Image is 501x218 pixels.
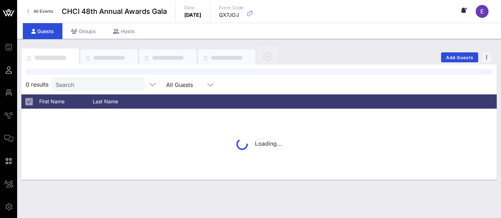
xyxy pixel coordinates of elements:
span: 0 results [26,80,48,89]
a: All Events [23,6,57,17]
div: Hosts [104,23,143,39]
span: CHCI 48th Annual Awards Gala [62,6,167,17]
p: Event Code [219,4,244,11]
div: All Guests [162,77,219,92]
div: E [476,5,489,18]
div: First Name [39,94,93,109]
div: Last Name [93,94,146,109]
button: Add Guests [441,52,478,62]
p: QX7JOJ [219,11,244,19]
div: Guests [23,23,62,39]
span: E [480,8,484,15]
div: Loading... [236,139,282,150]
span: Add Guests [446,55,474,60]
span: All Events [34,9,53,14]
p: Date [184,4,201,11]
div: All Guests [166,82,193,88]
div: Groups [62,23,104,39]
p: [DATE] [184,11,201,19]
